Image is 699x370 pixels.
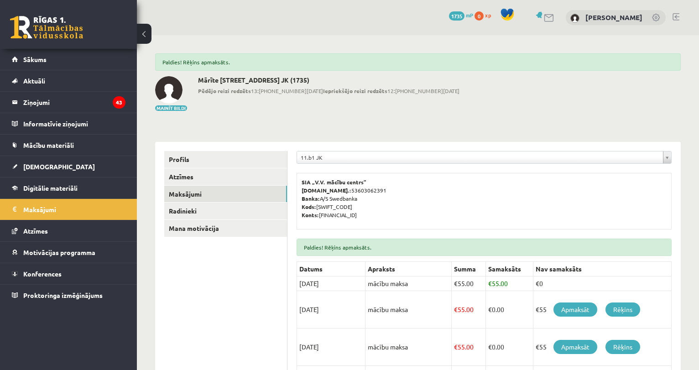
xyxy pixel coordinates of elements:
span: Sākums [23,55,47,63]
span: € [488,343,492,351]
a: Informatīvie ziņojumi [12,113,125,134]
span: € [454,305,458,313]
span: Atzīmes [23,227,48,235]
a: Profils [164,151,287,168]
span: Mācību materiāli [23,141,74,149]
h2: Mārīte [STREET_ADDRESS] JK (1735) [198,76,459,84]
td: €55 [533,328,672,366]
span: 13:[PHONE_NUMBER][DATE] 12:[PHONE_NUMBER][DATE] [198,87,459,95]
td: 0.00 [485,291,533,328]
a: Atzīmes [164,168,287,185]
img: Mārīte Baranovska [155,76,183,104]
span: € [454,343,458,351]
td: mācību maksa [365,291,452,328]
th: Samaksāts [485,262,533,276]
b: Pēdējo reizi redzēts [198,87,251,94]
a: 1735 mP [449,11,473,19]
b: [DOMAIN_NAME].: [302,187,351,194]
a: Maksājumi [12,199,125,220]
span: 11.b1 JK [301,151,659,163]
div: Paldies! Rēķins apmaksāts. [297,239,672,256]
b: Konts: [302,211,319,219]
span: Digitālie materiāli [23,184,78,192]
button: Mainīt bildi [155,105,187,111]
a: Apmaksāt [553,302,597,317]
span: Motivācijas programma [23,248,95,256]
a: Ziņojumi43 [12,92,125,113]
b: SIA „V.V. mācību centrs” [302,178,367,186]
a: Aktuāli [12,70,125,91]
a: Rēķins [605,340,640,354]
span: 1735 [449,11,464,21]
td: €0 [533,276,672,291]
a: Motivācijas programma [12,242,125,263]
span: € [454,279,458,287]
b: Kods: [302,203,316,210]
td: 55.00 [452,328,485,366]
a: Sākums [12,49,125,70]
a: 0 xp [475,11,496,19]
img: Mārīte Baranovska [570,14,579,23]
td: [DATE] [297,291,365,328]
th: Datums [297,262,365,276]
td: mācību maksa [365,276,452,291]
a: [PERSON_NAME] [585,13,642,22]
a: 11.b1 JK [297,151,671,163]
legend: Informatīvie ziņojumi [23,113,125,134]
td: 55.00 [452,276,485,291]
td: 55.00 [485,276,533,291]
th: Apraksts [365,262,452,276]
span: mP [466,11,473,19]
b: Banka: [302,195,320,202]
span: xp [485,11,491,19]
td: [DATE] [297,276,365,291]
td: mācību maksa [365,328,452,366]
legend: Maksājumi [23,199,125,220]
span: 0 [475,11,484,21]
a: Maksājumi [164,186,287,203]
a: [DEMOGRAPHIC_DATA] [12,156,125,177]
td: 55.00 [452,291,485,328]
a: Apmaksāt [553,340,597,354]
a: Atzīmes [12,220,125,241]
span: [DEMOGRAPHIC_DATA] [23,162,95,171]
i: 43 [113,96,125,109]
a: Mācību materiāli [12,135,125,156]
a: Konferences [12,263,125,284]
legend: Ziņojumi [23,92,125,113]
b: Iepriekšējo reizi redzēts [323,87,387,94]
a: Rēķins [605,302,640,317]
span: € [488,279,492,287]
a: Rīgas 1. Tālmācības vidusskola [10,16,83,39]
th: Nav samaksāts [533,262,672,276]
span: € [488,305,492,313]
span: Konferences [23,270,62,278]
span: Aktuāli [23,77,45,85]
td: €55 [533,291,672,328]
div: Paldies! Rēķins apmaksāts. [155,53,681,71]
span: Proktoringa izmēģinājums [23,291,103,299]
a: Radinieki [164,203,287,219]
td: 0.00 [485,328,533,366]
a: Proktoringa izmēģinājums [12,285,125,306]
a: Mana motivācija [164,220,287,237]
td: [DATE] [297,328,365,366]
th: Summa [452,262,485,276]
a: Digitālie materiāli [12,177,125,198]
p: 53603062391 A/S Swedbanka [SWIFT_CODE] [FINANCIAL_ID] [302,178,667,219]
